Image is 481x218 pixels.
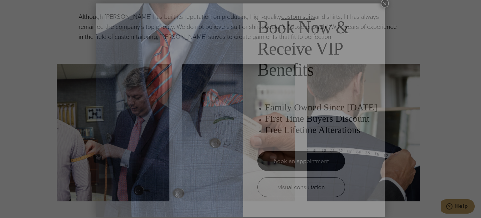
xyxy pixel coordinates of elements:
h3: Free Lifetime Alterations [265,124,378,136]
a: book an appointment [257,151,345,171]
a: visual consultation [257,177,345,197]
span: Help [14,4,27,10]
h3: First Time Buyers Discount [265,113,378,124]
h3: Family Owned Since [DATE] [265,102,378,113]
h2: Book Now & Receive VIP Benefits [257,17,378,80]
